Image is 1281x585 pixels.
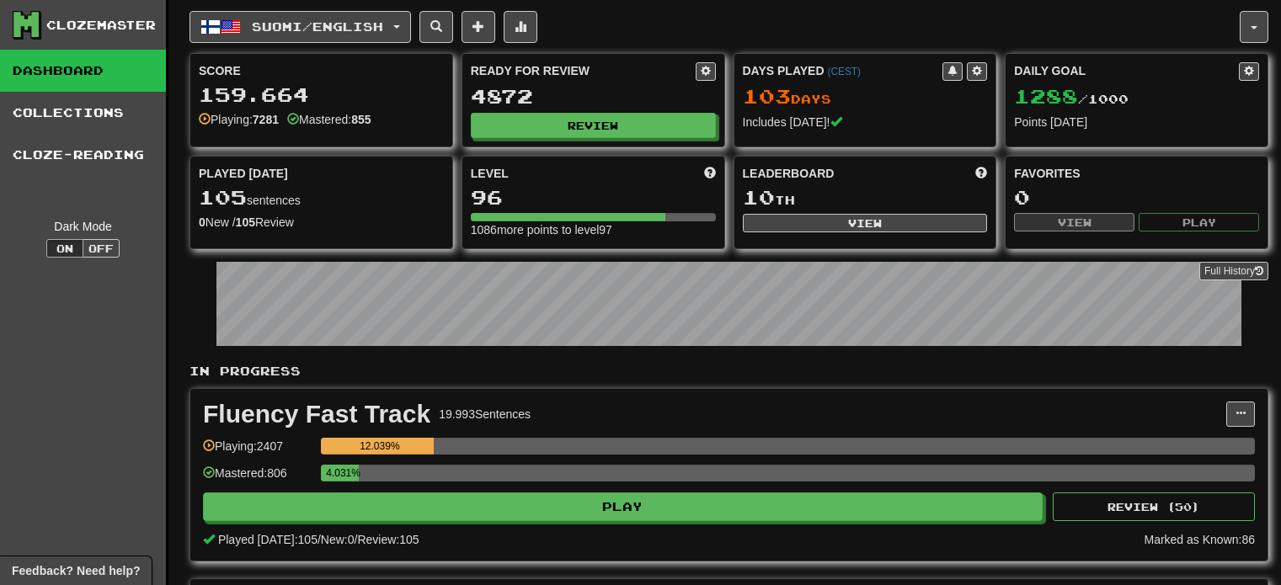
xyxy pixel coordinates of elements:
[218,533,318,546] span: Played [DATE]: 105
[199,62,444,79] div: Score
[743,114,988,130] div: Includes [DATE]!
[1014,62,1239,81] div: Daily Goal
[351,113,371,126] strong: 855
[203,492,1043,521] button: Play
[199,165,288,182] span: Played [DATE]
[1014,187,1259,208] div: 0
[326,438,433,455] div: 12.039%
[419,11,453,43] button: Search sentences
[471,221,716,238] div: 1086 more points to level 97
[743,86,988,108] div: Day s
[1014,114,1259,130] div: Points [DATE]
[743,185,775,209] span: 10
[357,533,419,546] span: Review: 105
[1014,92,1129,106] span: / 1000
[199,215,205,229] strong: 0
[199,185,247,209] span: 105
[199,187,444,209] div: sentences
[321,533,355,546] span: New: 0
[462,11,495,43] button: Add sentence to collection
[189,363,1268,380] p: In Progress
[46,239,83,258] button: On
[471,86,716,107] div: 4872
[253,113,279,126] strong: 7281
[827,66,861,77] a: (CEST)
[743,62,943,79] div: Days Played
[1199,262,1268,280] a: Full History
[743,165,835,182] span: Leaderboard
[326,465,358,481] div: 4.031%
[12,562,140,579] span: Open feedback widget
[203,465,312,492] div: Mastered: 806
[471,113,716,138] button: Review
[1053,492,1255,521] button: Review (50)
[46,17,156,34] div: Clozemaster
[743,84,791,108] span: 103
[471,165,509,182] span: Level
[13,218,153,235] div: Dark Mode
[287,111,371,128] div: Mastered:
[203,402,430,427] div: Fluency Fast Track
[199,214,444,231] div: New / Review
[504,11,537,43] button: More stats
[189,11,411,43] button: Suomi/English
[743,214,988,232] button: View
[704,165,716,182] span: Score more points to level up
[471,187,716,208] div: 96
[1014,84,1078,108] span: 1288
[199,84,444,105] div: 159.664
[439,406,531,423] div: 19.993 Sentences
[203,438,312,465] div: Playing: 2407
[83,239,120,258] button: Off
[1014,213,1134,231] button: View
[252,19,383,34] span: Suomi / English
[975,165,987,182] span: This week in points, UTC
[471,62,696,79] div: Ready for Review
[318,533,321,546] span: /
[236,215,255,229] strong: 105
[355,533,358,546] span: /
[1139,213,1259,231] button: Play
[1144,531,1255,548] div: Marked as Known: 86
[1014,165,1259,182] div: Favorites
[743,187,988,209] div: th
[199,111,279,128] div: Playing:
